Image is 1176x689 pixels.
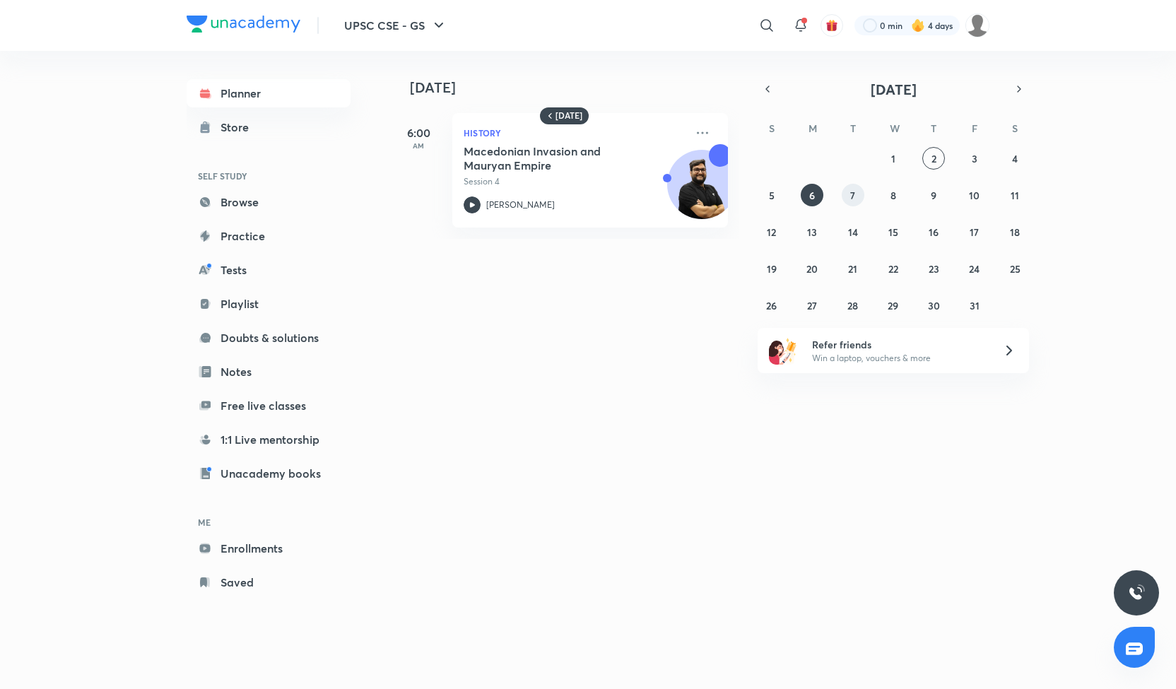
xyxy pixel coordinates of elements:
[187,188,351,216] a: Browse
[882,220,905,243] button: October 15, 2025
[969,262,980,276] abbr: October 24, 2025
[969,189,980,202] abbr: October 10, 2025
[187,391,351,420] a: Free live classes
[882,294,905,317] button: October 29, 2025
[410,79,742,96] h4: [DATE]
[821,14,843,37] button: avatar
[187,16,300,33] img: Company Logo
[965,13,989,37] img: Diveesha Deevela
[812,337,986,352] h6: Refer friends
[890,189,896,202] abbr: October 8, 2025
[769,189,775,202] abbr: October 5, 2025
[825,19,838,32] img: avatar
[801,257,823,280] button: October 20, 2025
[187,534,351,563] a: Enrollments
[882,257,905,280] button: October 22, 2025
[931,152,936,165] abbr: October 2, 2025
[767,262,777,276] abbr: October 19, 2025
[882,184,905,206] button: October 8, 2025
[871,80,917,99] span: [DATE]
[929,262,939,276] abbr: October 23, 2025
[187,568,351,596] a: Saved
[777,79,1009,99] button: [DATE]
[801,294,823,317] button: October 27, 2025
[882,147,905,170] button: October 1, 2025
[187,290,351,318] a: Playlist
[769,122,775,135] abbr: Sunday
[890,122,900,135] abbr: Wednesday
[668,158,736,225] img: Avatar
[970,299,980,312] abbr: October 31, 2025
[807,225,817,239] abbr: October 13, 2025
[555,110,582,122] h6: [DATE]
[807,299,817,312] abbr: October 27, 2025
[848,225,858,239] abbr: October 14, 2025
[187,16,300,36] a: Company Logo
[187,459,351,488] a: Unacademy books
[766,299,777,312] abbr: October 26, 2025
[769,336,797,365] img: referral
[850,189,855,202] abbr: October 7, 2025
[911,18,925,33] img: streak
[187,358,351,386] a: Notes
[1011,189,1019,202] abbr: October 11, 2025
[187,79,351,107] a: Planner
[963,294,986,317] button: October 31, 2025
[464,175,686,188] p: Session 4
[187,425,351,454] a: 1:1 Live mentorship
[760,184,783,206] button: October 5, 2025
[1004,257,1026,280] button: October 25, 2025
[760,294,783,317] button: October 26, 2025
[963,257,986,280] button: October 24, 2025
[187,222,351,250] a: Practice
[972,122,977,135] abbr: Friday
[187,324,351,352] a: Doubts & solutions
[812,352,986,365] p: Win a laptop, vouchers & more
[922,220,945,243] button: October 16, 2025
[963,147,986,170] button: October 3, 2025
[972,152,977,165] abbr: October 3, 2025
[801,220,823,243] button: October 13, 2025
[888,299,898,312] abbr: October 29, 2025
[806,262,818,276] abbr: October 20, 2025
[842,184,864,206] button: October 7, 2025
[888,225,898,239] abbr: October 15, 2025
[801,184,823,206] button: October 6, 2025
[760,257,783,280] button: October 19, 2025
[847,299,858,312] abbr: October 28, 2025
[1004,220,1026,243] button: October 18, 2025
[929,225,939,239] abbr: October 16, 2025
[336,11,456,40] button: UPSC CSE - GS
[842,220,864,243] button: October 14, 2025
[922,257,945,280] button: October 23, 2025
[891,152,895,165] abbr: October 1, 2025
[842,294,864,317] button: October 28, 2025
[187,510,351,534] h6: ME
[922,294,945,317] button: October 30, 2025
[808,122,817,135] abbr: Monday
[1012,122,1018,135] abbr: Saturday
[486,199,555,211] p: [PERSON_NAME]
[842,257,864,280] button: October 21, 2025
[390,141,447,150] p: AM
[931,122,936,135] abbr: Thursday
[1010,262,1021,276] abbr: October 25, 2025
[809,189,815,202] abbr: October 6, 2025
[931,189,936,202] abbr: October 9, 2025
[390,124,447,141] h5: 6:00
[963,184,986,206] button: October 10, 2025
[963,220,986,243] button: October 17, 2025
[1128,584,1145,601] img: ttu
[187,113,351,141] a: Store
[928,299,940,312] abbr: October 30, 2025
[850,122,856,135] abbr: Tuesday
[848,262,857,276] abbr: October 21, 2025
[1012,152,1018,165] abbr: October 4, 2025
[888,262,898,276] abbr: October 22, 2025
[464,124,686,141] p: History
[922,184,945,206] button: October 9, 2025
[187,164,351,188] h6: SELF STUDY
[464,144,640,172] h5: Macedonian Invasion and Mauryan Empire
[187,256,351,284] a: Tests
[1004,184,1026,206] button: October 11, 2025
